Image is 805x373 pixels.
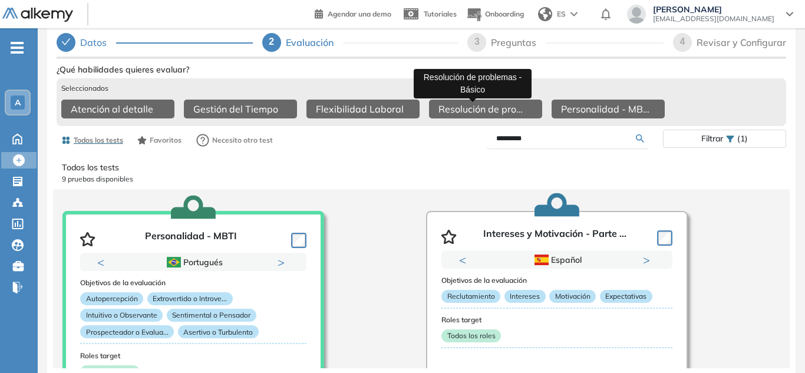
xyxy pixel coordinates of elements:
[193,102,278,116] span: Gestión del Tiempo
[57,64,189,76] span: ¿Qué habilidades quieres evaluar?
[424,9,457,18] span: Tutoriales
[57,130,128,150] button: Todos los tests
[562,269,571,271] button: 2
[474,37,480,47] span: 3
[74,135,123,146] span: Todos los tests
[441,329,501,342] p: Todos los roles
[643,254,655,266] button: Next
[570,12,578,16] img: arrow
[549,290,596,303] p: Motivación
[147,292,233,305] p: Extrovertido o Introve...
[483,253,631,266] div: Español
[438,102,528,116] span: Resolución de problemas - Básico
[316,102,404,116] span: Flexibilidad Laboral
[80,352,306,360] h3: Roles target
[80,33,116,52] div: Datos
[543,269,557,271] button: 1
[179,272,189,273] button: 1
[414,69,532,98] div: Resolución de problemas - Básico
[80,292,143,305] p: Autopercepción
[61,83,108,94] span: Seleccionados
[80,279,306,287] h3: Objetivos de la evaluación
[167,309,256,322] p: Sentimental o Pensador
[71,102,153,116] span: Atención al detalle
[133,130,186,150] button: Favoritos
[62,161,781,174] p: Todos los tests
[459,254,471,266] button: Previous
[504,290,546,303] p: Intereses
[121,256,265,269] div: Portugués
[441,276,672,285] h3: Objetivos de la evaluación
[467,33,664,52] div: 3Preguntas
[600,290,652,303] p: Expectativas
[653,5,774,14] span: [PERSON_NAME]
[286,33,343,52] div: Evaluación
[697,33,786,52] div: Revisar y Configurar
[653,14,774,24] span: [EMAIL_ADDRESS][DOMAIN_NAME]
[57,33,253,52] div: Datos
[315,6,391,20] a: Agendar una demo
[538,7,552,21] img: world
[80,309,163,322] p: Intuitivo o Observante
[466,2,524,27] button: Onboarding
[737,130,748,147] span: (1)
[328,9,391,18] span: Agendar una demo
[2,8,73,22] img: Logo
[557,9,566,19] span: ES
[150,135,182,146] span: Favoritos
[62,174,781,184] p: 9 pruebas disponibles
[483,228,626,246] p: Intereses y Motivación - Parte ...
[15,98,21,107] span: A
[145,230,237,248] p: Personalidad - MBTI
[673,33,786,52] div: 4Revisar y Configurar
[191,128,278,152] button: Necesito otro test
[61,37,71,47] span: check
[80,325,174,338] p: Prospecteador o Evalua...
[97,256,109,268] button: Previous
[701,130,723,147] span: Filtrar
[485,9,524,18] span: Onboarding
[212,135,273,146] span: Necesito otro test
[278,256,289,268] button: Next
[680,37,685,47] span: 4
[441,290,500,303] p: Reclutamiento
[561,102,651,116] span: Personalidad - MBTI
[441,316,672,324] h3: Roles target
[167,257,181,268] img: BRA
[178,325,259,338] p: Asertivo o Turbulento
[11,47,24,49] i: -
[262,33,458,52] div: 2Evaluación
[193,272,207,273] button: 2
[491,33,546,52] div: Preguntas
[535,255,549,265] img: ESP
[269,37,274,47] span: 2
